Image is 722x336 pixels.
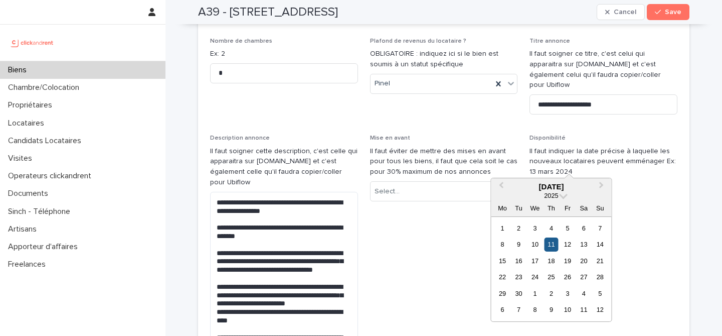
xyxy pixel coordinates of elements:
[495,287,509,300] div: Choose Monday, 29 September 2025
[545,254,558,268] div: Choose Thursday, 18 September 2025
[198,5,338,20] h2: A39 - [STREET_ADDRESS]
[593,238,607,251] div: Choose Sunday, 14 September 2025
[210,135,270,141] span: Description annonce
[545,303,558,316] div: Choose Thursday, 9 October 2025
[561,201,574,215] div: Fr
[593,303,607,316] div: Choose Sunday, 12 October 2025
[512,287,525,300] div: Choose Tuesday, 30 September 2025
[4,65,35,75] p: Biens
[593,221,607,235] div: Choose Sunday, 7 September 2025
[577,303,591,316] div: Choose Saturday, 11 October 2025
[595,179,611,195] button: Next Month
[4,83,87,92] p: Chambre/Colocation
[4,225,45,234] p: Artisans
[593,201,607,215] div: Su
[512,303,525,316] div: Choose Tuesday, 7 October 2025
[647,4,689,20] button: Save
[4,242,86,252] p: Apporteur d'affaires
[593,270,607,284] div: Choose Sunday, 28 September 2025
[544,192,558,199] span: 2025
[561,287,574,300] div: Choose Friday, 3 October 2025
[545,201,558,215] div: Th
[210,38,272,44] span: Nombre de chambres
[4,189,56,198] p: Documents
[561,254,574,268] div: Choose Friday, 19 September 2025
[370,38,466,44] span: Plafond de revenus du locataire ?
[545,221,558,235] div: Choose Thursday, 4 September 2025
[577,254,591,268] div: Choose Saturday, 20 September 2025
[4,154,40,163] p: Visites
[4,119,52,128] p: Locataires
[528,254,541,268] div: Choose Wednesday, 17 September 2025
[8,33,57,53] img: UCB0brd3T0yccxBKYDjQ
[492,179,508,195] button: Previous Month
[528,221,541,235] div: Choose Wednesday, 3 September 2025
[577,201,591,215] div: Sa
[561,270,574,284] div: Choose Friday, 26 September 2025
[577,221,591,235] div: Choose Saturday, 6 September 2025
[529,135,566,141] span: Disponibilité
[495,221,509,235] div: Choose Monday, 1 September 2025
[4,260,54,269] p: Freelances
[375,78,390,89] span: Pinel
[597,4,645,20] button: Cancel
[370,135,410,141] span: Mise en avant
[512,270,525,284] div: Choose Tuesday, 23 September 2025
[577,238,591,251] div: Choose Saturday, 13 September 2025
[495,201,509,215] div: Mo
[512,254,525,268] div: Choose Tuesday, 16 September 2025
[528,303,541,316] div: Choose Wednesday, 8 October 2025
[370,49,518,70] p: OBLIGATOIRE : indiquez ici si le bien est soumis à un statut spécifique
[4,207,78,216] p: Sinch - Téléphone
[665,9,681,16] span: Save
[495,303,509,316] div: Choose Monday, 6 October 2025
[561,221,574,235] div: Choose Friday, 5 September 2025
[528,270,541,284] div: Choose Wednesday, 24 September 2025
[593,254,607,268] div: Choose Sunday, 21 September 2025
[545,270,558,284] div: Choose Thursday, 25 September 2025
[593,287,607,300] div: Choose Sunday, 5 October 2025
[4,171,99,181] p: Operateurs clickandrent
[494,220,608,318] div: month 2025-09
[577,270,591,284] div: Choose Saturday, 27 September 2025
[210,146,358,188] p: Il faut soigner cette description, c'est celle qui apparaitra sur [DOMAIN_NAME] et c'est égalemen...
[210,49,358,59] p: Ex: 2
[528,238,541,251] div: Choose Wednesday, 10 September 2025
[561,238,574,251] div: Choose Friday, 12 September 2025
[529,146,677,177] p: Il faut indiquer la date précise à laquelle les nouveaux locataires peuvent emménager Ex: 13 mars...
[4,136,89,146] p: Candidats Locataires
[529,38,570,44] span: Titre annonce
[528,201,541,215] div: We
[512,201,525,215] div: Tu
[491,182,611,191] div: [DATE]
[561,303,574,316] div: Choose Friday, 10 October 2025
[495,254,509,268] div: Choose Monday, 15 September 2025
[512,221,525,235] div: Choose Tuesday, 2 September 2025
[577,287,591,300] div: Choose Saturday, 4 October 2025
[4,100,60,110] p: Propriétaires
[495,270,509,284] div: Choose Monday, 22 September 2025
[529,49,677,90] p: Il faut soigner ce titre, c'est celui qui apparaitra sur [DOMAIN_NAME] et c'est également celui q...
[512,238,525,251] div: Choose Tuesday, 9 September 2025
[370,146,518,177] p: Il faut éviter de mettre des mises en avant pour tous les biens, il faut que cela soit le cas pou...
[375,186,400,197] div: Select...
[528,287,541,300] div: Choose Wednesday, 1 October 2025
[614,9,636,16] span: Cancel
[495,238,509,251] div: Choose Monday, 8 September 2025
[545,287,558,300] div: Choose Thursday, 2 October 2025
[545,238,558,251] div: Choose Thursday, 11 September 2025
